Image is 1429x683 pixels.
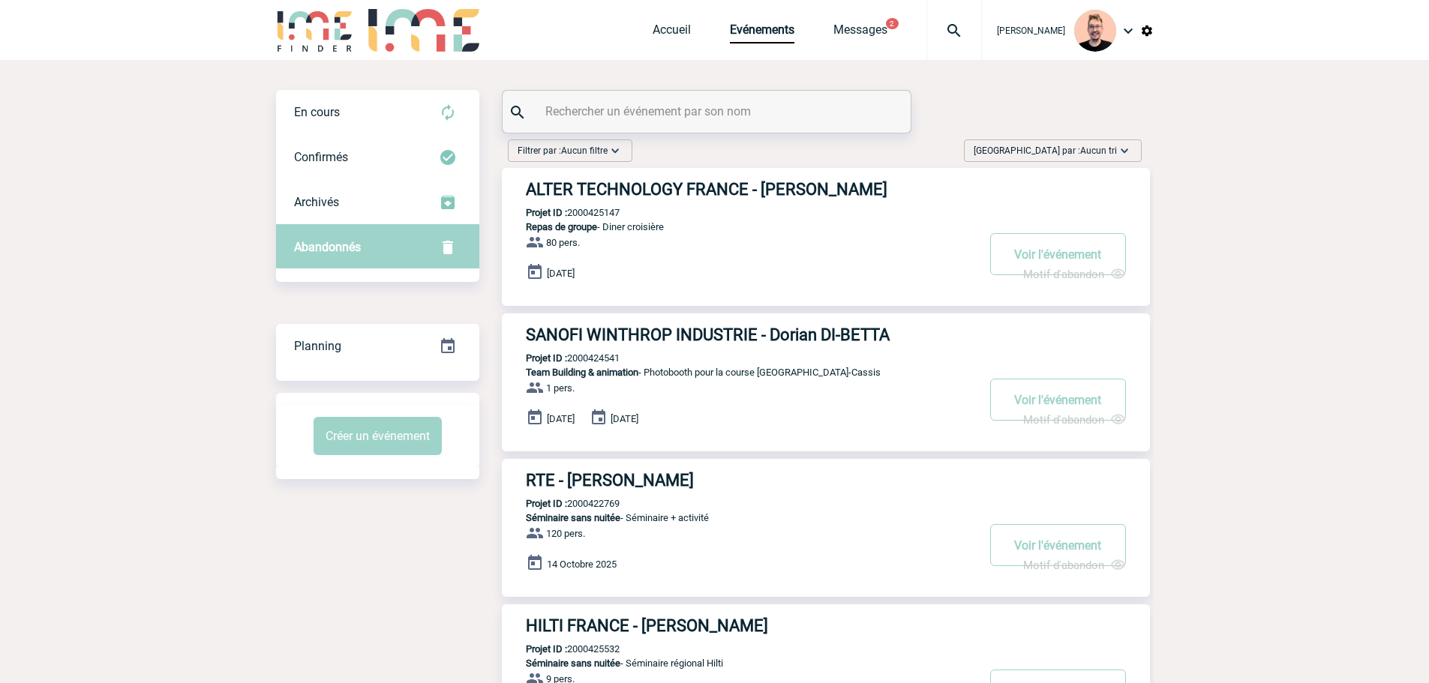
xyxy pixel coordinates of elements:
img: IME-Finder [276,9,354,52]
div: Retrouvez ici tous vos événements organisés par date et état d'avancement [276,324,479,369]
a: Planning [276,323,479,367]
h3: RTE - [PERSON_NAME] [526,471,976,490]
span: 80 pers. [546,237,580,248]
b: Projet ID : [526,352,567,364]
p: - Séminaire + activité [502,512,976,523]
h3: HILTI FRANCE - [PERSON_NAME] [526,616,976,635]
p: 2000425532 [502,643,620,655]
span: Repas de groupe [526,221,597,232]
img: baseline_expand_more_white_24dp-b.png [608,143,623,158]
a: HILTI FRANCE - [PERSON_NAME] [502,616,1150,635]
b: Projet ID : [526,643,567,655]
span: [DATE] [547,268,575,279]
span: En cours [294,105,340,119]
button: Voir l'événement [990,379,1126,421]
button: 2 [886,18,899,29]
span: Séminaire sans nuitée [526,658,620,669]
b: Projet ID : [526,498,567,509]
input: Rechercher un événement par son nom [542,100,875,122]
span: 1 pers. [546,382,575,394]
a: RTE - [PERSON_NAME] [502,471,1150,490]
div: Retrouvez ici tous vos évènements avant confirmation [276,90,479,135]
span: Aucun filtre [561,145,608,156]
button: Voir l'événement [990,524,1126,566]
p: - Séminaire régional Hilti [502,658,976,669]
p: 2000425147 [502,207,620,218]
div: Retrouvez ici tous vos événements annulés [276,225,479,270]
span: [PERSON_NAME] [997,25,1065,36]
div: Motif d'abandon : Doublon Date : 14-08-2025 Auteur : Agence Commentaire : [1023,266,1126,282]
a: Evénements [730,22,794,43]
p: 2000422769 [502,498,620,509]
span: Planning [294,339,341,353]
div: Retrouvez ici tous les événements que vous avez décidé d'archiver [276,180,479,225]
div: Motif d'abandon : Client injoignable Date : 15-09-2025 Auteur : Agence Commentaire : [1023,412,1126,427]
span: 14 Octobre 2025 [547,559,617,570]
div: Motif d'abandon : A fait appel à d'autres lieux/ prestataires que ceux proposés Date : 11-08-2025... [1023,557,1126,573]
p: 2000424541 [502,352,620,364]
span: 120 pers. [546,528,585,539]
span: Motif d'abandon [1023,268,1104,281]
img: 129741-1.png [1074,10,1116,52]
span: [DATE] [547,413,575,424]
h3: ALTER TECHNOLOGY FRANCE - [PERSON_NAME] [526,180,976,199]
p: - Diner croisière [502,221,976,232]
span: Filtrer par : [518,143,608,158]
button: Voir l'événement [990,233,1126,275]
span: [GEOGRAPHIC_DATA] par : [974,143,1117,158]
img: baseline_expand_more_white_24dp-b.png [1117,143,1132,158]
span: [DATE] [611,413,638,424]
a: Accueil [653,22,691,43]
button: Créer un événement [314,417,442,455]
span: Archivés [294,195,339,209]
span: Séminaire sans nuitée [526,512,620,523]
h3: SANOFI WINTHROP INDUSTRIE - Dorian DI-BETTA [526,325,976,344]
span: Motif d'abandon [1023,413,1104,427]
a: ALTER TECHNOLOGY FRANCE - [PERSON_NAME] [502,180,1150,199]
span: Confirmés [294,150,348,164]
span: Team Building & animation [526,367,638,378]
a: Messages [833,22,887,43]
span: Motif d'abandon [1023,559,1104,572]
span: Aucun tri [1080,145,1117,156]
a: SANOFI WINTHROP INDUSTRIE - Dorian DI-BETTA [502,325,1150,344]
b: Projet ID : [526,207,567,218]
p: - Photobooth pour la course [GEOGRAPHIC_DATA]-Cassis [502,367,976,378]
span: Abandonnés [294,240,361,254]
